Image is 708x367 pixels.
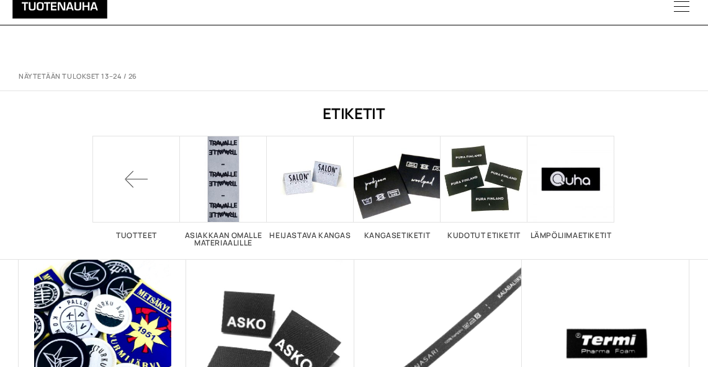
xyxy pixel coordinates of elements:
h2: Asiakkaan omalle materiaalille [180,232,267,247]
h2: Lämpöliimaetiketit [527,232,614,239]
a: Visit product category Asiakkaan omalle materiaalille [180,136,267,247]
a: Visit product category Lämpöliimaetiketit [527,136,614,239]
h2: Kudotut etiketit [441,232,527,239]
a: Visit product category Kudotut etiketit [441,136,527,239]
a: Tuotteet [93,136,180,239]
h2: Tuotteet [93,232,180,239]
h2: Kangasetiketit [354,232,441,239]
a: Visit product category Heijastava kangas [267,136,354,239]
a: Visit product category Kangasetiketit [354,136,441,239]
p: Näytetään tulokset 13–24 / 26 [19,72,137,81]
h2: Heijastava kangas [267,232,354,239]
h1: Etiketit [19,103,689,123]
